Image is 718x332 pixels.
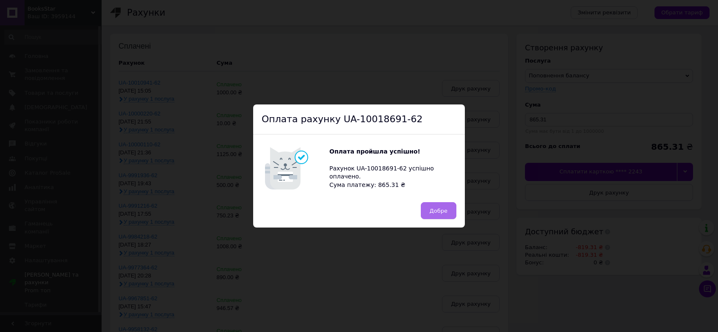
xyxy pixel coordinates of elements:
div: Рахунок UA-10018691-62 успішно оплачено. Сума платежу: 865.31 ₴ [329,148,456,189]
span: Добре [430,208,447,214]
div: Оплата рахунку UA-10018691-62 [253,104,465,135]
img: Котик говорить Оплата пройшла успішно! [262,143,329,194]
button: Добре [421,202,456,219]
b: Оплата пройшла успішно! [329,148,420,155]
